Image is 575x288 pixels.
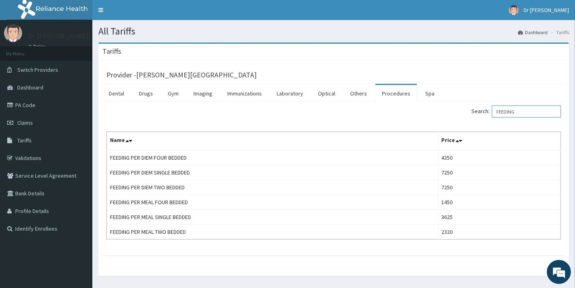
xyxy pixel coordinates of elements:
[438,180,561,195] td: 7250
[47,90,111,171] span: We're online!
[42,45,135,55] div: Chat with us now
[106,71,257,79] h3: Provider - [PERSON_NAME][GEOGRAPHIC_DATA]
[375,85,417,102] a: Procedures
[438,210,561,225] td: 3625
[107,225,438,239] td: FEEDING PER MEAL TWO BEDDED
[15,40,33,60] img: d_794563401_company_1708531726252_794563401
[133,85,159,102] a: Drugs
[161,85,185,102] a: Gym
[438,165,561,180] td: 7250
[107,165,438,180] td: FEEDING PER DIEM SINGLE BEDDED
[107,132,438,150] th: Name
[492,105,561,118] input: Search:
[107,210,438,225] td: FEEDING PER MEAL SINGLE BEDDED
[221,85,268,102] a: Immunizations
[419,85,441,102] a: Spa
[107,195,438,210] td: FEEDING PER MEAL FOUR BEDDED
[312,85,342,102] a: Optical
[518,29,548,36] a: Dashboard
[4,198,153,226] textarea: Type your message and hit 'Enter'
[438,132,561,150] th: Price
[102,85,130,102] a: Dental
[17,66,58,73] span: Switch Providers
[438,195,561,210] td: 1450
[509,5,519,15] img: User Image
[107,150,438,165] td: FEEDING PER DIEM FOUR BEDDED
[98,26,569,37] h1: All Tariffs
[17,119,33,126] span: Claims
[344,85,373,102] a: Others
[187,85,219,102] a: Imaging
[28,44,47,49] a: Online
[524,6,569,14] span: Dr [PERSON_NAME]
[132,4,151,23] div: Minimize live chat window
[17,84,43,91] span: Dashboard
[28,32,89,40] p: Dr [PERSON_NAME]
[548,29,569,36] li: Tariffs
[17,137,32,144] span: Tariffs
[102,48,121,55] h3: Tariffs
[471,105,561,118] label: Search:
[438,225,561,239] td: 2320
[438,150,561,165] td: 4350
[107,180,438,195] td: FEEDING PER DIEM TWO BEDDED
[270,85,310,102] a: Laboratory
[4,24,22,42] img: User Image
